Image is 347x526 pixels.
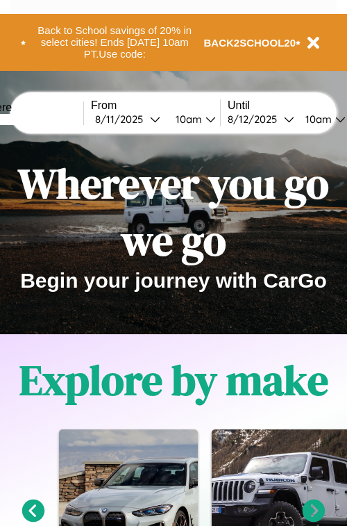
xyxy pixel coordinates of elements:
button: 8/11/2025 [91,112,164,126]
b: BACK2SCHOOL20 [204,37,296,49]
button: 10am [164,112,220,126]
button: Back to School savings of 20% in select cities! Ends [DATE] 10am PT.Use code: [26,21,204,64]
div: 8 / 12 / 2025 [228,113,284,126]
div: 10am [298,113,335,126]
div: 10am [169,113,205,126]
div: 8 / 11 / 2025 [95,113,150,126]
label: From [91,99,220,112]
h1: Explore by make [19,352,328,409]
